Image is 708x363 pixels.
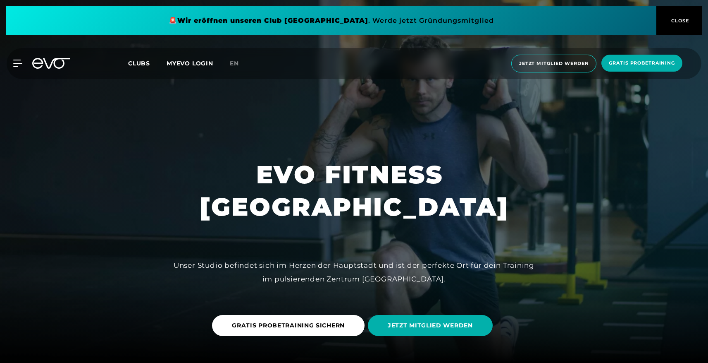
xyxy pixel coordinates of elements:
[168,259,540,286] div: Unser Studio befindet sich im Herzen der Hauptstadt und ist der perfekte Ort für dein Training im...
[230,59,249,68] a: en
[230,60,239,67] span: en
[519,60,589,67] span: Jetzt Mitglied werden
[368,309,496,342] a: JETZT MITGLIED WERDEN
[128,59,167,67] a: Clubs
[167,60,213,67] a: MYEVO LOGIN
[388,321,473,330] span: JETZT MITGLIED WERDEN
[509,55,599,72] a: Jetzt Mitglied werden
[212,309,368,342] a: GRATIS PROBETRAINING SICHERN
[232,321,345,330] span: GRATIS PROBETRAINING SICHERN
[669,17,689,24] span: CLOSE
[656,6,702,35] button: CLOSE
[609,60,675,67] span: Gratis Probetraining
[599,55,685,72] a: Gratis Probetraining
[128,60,150,67] span: Clubs
[200,159,509,223] h1: EVO FITNESS [GEOGRAPHIC_DATA]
